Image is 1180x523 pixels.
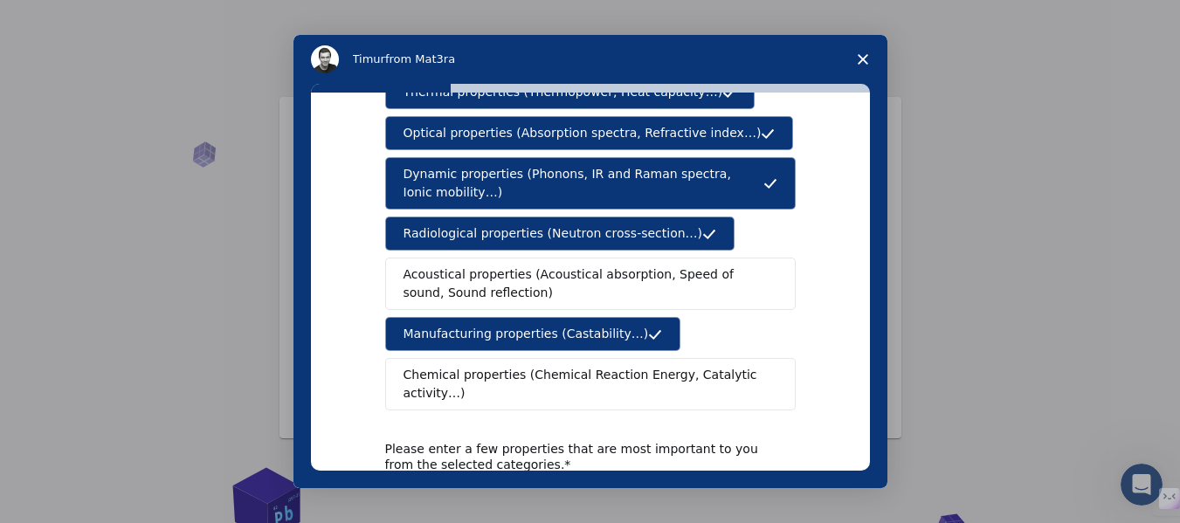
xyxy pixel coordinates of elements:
[404,366,765,403] span: Chemical properties (Chemical Reaction Energy, Catalytic activity…)
[404,325,649,343] span: Manufacturing properties (Castability…)
[404,165,763,202] span: Dynamic properties (Phonons, IR and Raman spectra, Ionic mobility…)
[385,258,796,310] button: Acoustical properties (Acoustical absorption, Speed of sound, Sound reflection)
[311,45,339,73] img: Profile image for Timur
[385,157,796,210] button: Dynamic properties (Phonons, IR and Raman spectra, Ionic mobility…)
[404,224,703,243] span: Radiological properties (Neutron cross-section…)
[404,265,767,302] span: Acoustical properties (Acoustical absorption, Speed of sound, Sound reflection)
[404,83,723,101] span: Thermal properties (Thermopower, Heat capacity…)
[385,75,756,109] button: Thermal properties (Thermopower, Heat capacity…)
[35,12,98,28] span: Support
[838,35,887,84] span: Close survey
[385,441,769,472] div: Please enter a few properties that are most important to you from the selected categories.
[404,124,762,142] span: Optical properties (Absorption spectra, Refractive index…)
[385,317,681,351] button: Manufacturing properties (Castability…)
[385,116,794,150] button: Optical properties (Absorption spectra, Refractive index…)
[353,52,385,65] span: Timur
[385,52,455,65] span: from Mat3ra
[385,217,735,251] button: Radiological properties (Neutron cross-section…)
[385,358,796,410] button: Chemical properties (Chemical Reaction Energy, Catalytic activity…)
